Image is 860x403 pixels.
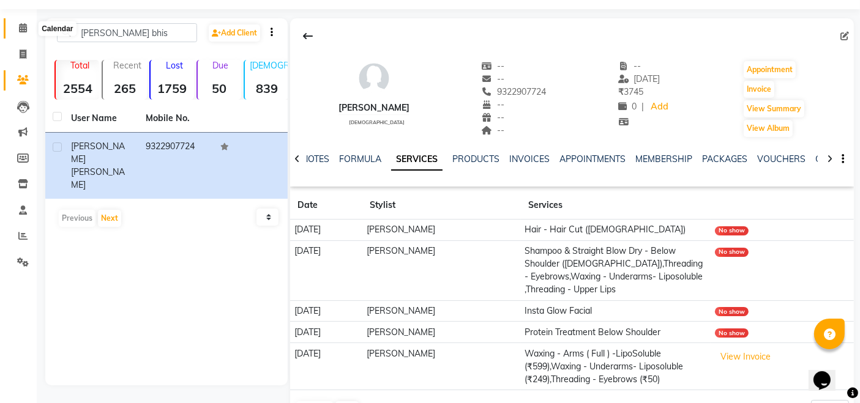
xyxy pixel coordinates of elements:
[715,307,749,316] div: No show
[71,166,125,190] span: [PERSON_NAME]
[349,119,405,125] span: [DEMOGRAPHIC_DATA]
[521,322,711,343] td: Protein Treatment Below Shoulder
[198,81,241,96] strong: 50
[250,60,288,71] p: [DEMOGRAPHIC_DATA]
[521,220,711,241] td: Hair - Hair Cut ([DEMOGRAPHIC_DATA])
[290,191,362,220] th: Date
[715,248,749,257] div: No show
[509,153,550,165] a: INVOICES
[302,153,329,165] a: NOTES
[295,24,321,48] div: Back to Client
[290,220,362,241] td: [DATE]
[618,73,660,84] span: [DATE]
[744,100,804,117] button: View Summary
[635,153,692,165] a: MEMBERSHIP
[618,86,643,97] span: 3745
[452,153,499,165] a: PRODUCTS
[482,112,505,123] span: --
[715,328,749,338] div: No show
[618,61,641,72] span: --
[138,133,213,199] td: 9322907724
[641,100,644,113] span: |
[290,240,362,300] td: [DATE]
[521,240,711,300] td: Shampoo & Straight Blow Dry - Below Shoulder ([DEMOGRAPHIC_DATA]),Threading - Eyebrows,Waxing - U...
[200,60,241,71] p: Due
[155,60,194,71] p: Lost
[521,300,711,322] td: Insta Glow Facial
[649,98,670,116] a: Add
[559,153,626,165] a: APPOINTMENTS
[744,61,796,78] button: Appointment
[151,81,194,96] strong: 1759
[138,105,213,133] th: Mobile No.
[482,86,547,97] span: 9322907724
[108,60,146,71] p: Recent
[702,153,747,165] a: PACKAGES
[744,81,774,98] button: Invoice
[61,60,99,71] p: Total
[290,322,362,343] td: [DATE]
[482,99,505,110] span: --
[482,61,505,72] span: --
[98,210,121,227] button: Next
[362,322,520,343] td: [PERSON_NAME]
[209,24,260,42] a: Add Client
[290,343,362,390] td: [DATE]
[521,343,711,390] td: Waxing - Arms ( Full ) -LipoSoluble (₹599),Waxing - Underarms- Liposoluble (₹249),Threading - Eye...
[362,300,520,322] td: [PERSON_NAME]
[39,21,76,36] div: Calendar
[245,81,288,96] strong: 839
[618,86,624,97] span: ₹
[339,153,381,165] a: FORMULA
[482,125,505,136] span: --
[338,102,409,114] div: [PERSON_NAME]
[103,81,146,96] strong: 265
[744,120,793,137] button: View Album
[618,101,637,112] span: 0
[56,81,99,96] strong: 2554
[362,191,520,220] th: Stylist
[356,60,392,97] img: avatar
[57,23,197,42] input: Search by Name/Mobile/Email/Code
[715,347,776,366] button: View Invoice
[521,191,711,220] th: Services
[362,220,520,241] td: [PERSON_NAME]
[71,141,125,165] span: [PERSON_NAME]
[290,300,362,322] td: [DATE]
[362,343,520,390] td: [PERSON_NAME]
[715,226,749,235] div: No show
[391,149,443,171] a: SERVICES
[757,153,806,165] a: VOUCHERS
[64,105,138,133] th: User Name
[362,240,520,300] td: [PERSON_NAME]
[482,73,505,84] span: --
[809,354,848,391] iframe: chat widget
